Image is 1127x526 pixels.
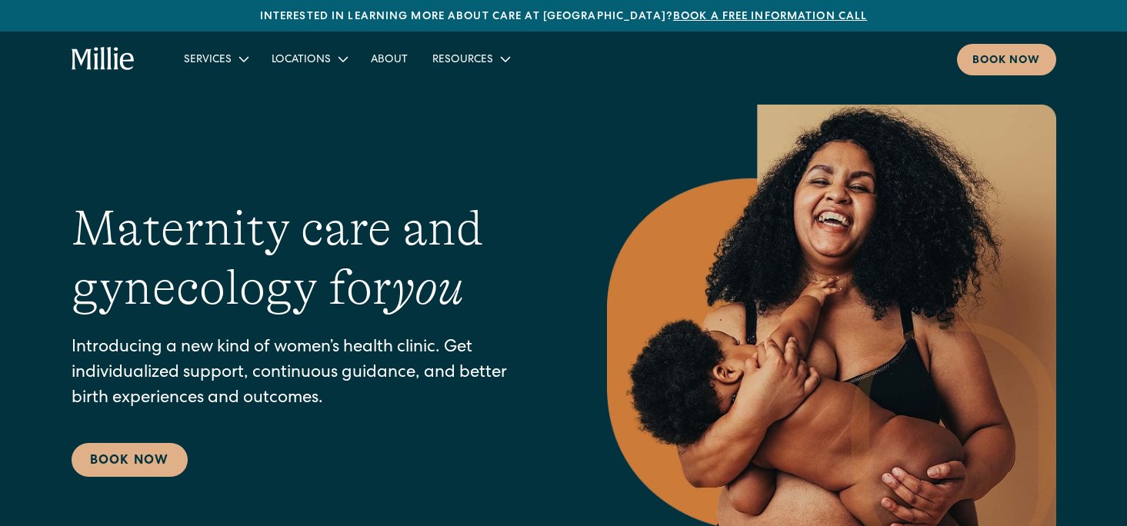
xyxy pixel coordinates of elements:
a: home [72,47,135,72]
em: you [392,260,464,315]
div: Locations [272,52,331,68]
div: Resources [420,46,521,72]
div: Services [184,52,232,68]
a: About [358,46,420,72]
p: Introducing a new kind of women’s health clinic. Get individualized support, continuous guidance,... [72,336,545,412]
div: Resources [432,52,493,68]
a: Book a free information call [673,12,867,22]
h1: Maternity care and gynecology for [72,199,545,318]
div: Book now [972,53,1041,69]
a: Book now [957,44,1056,75]
a: Book Now [72,443,188,477]
div: Locations [259,46,358,72]
div: Services [172,46,259,72]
